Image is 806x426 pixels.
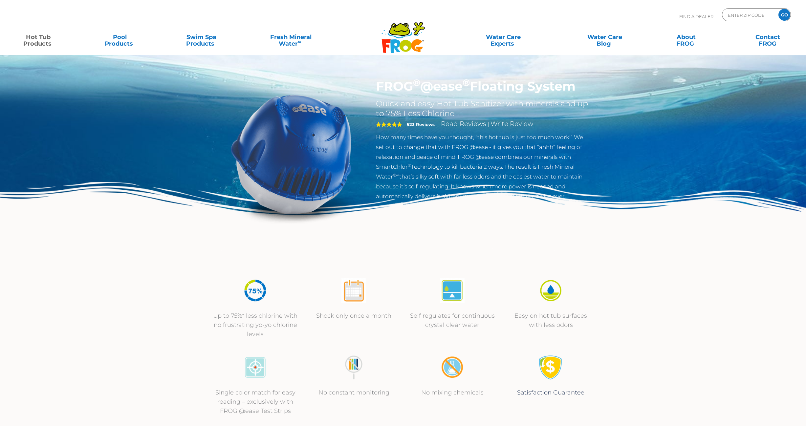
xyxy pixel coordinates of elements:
p: Easy on hot tub surfaces with less odors [508,311,594,330]
img: no-mixing1 [440,355,465,380]
sup: ∞ [298,39,301,44]
h1: FROG @ease Floating System [376,79,590,94]
a: Satisfaction Guarantee [517,389,584,396]
img: Frog Products Logo [378,13,428,53]
p: No constant monitoring [311,388,397,397]
p: Shock only once a month [311,311,397,320]
sup: ®∞ [393,173,399,178]
a: Write Review [490,120,533,128]
sup: ® [408,163,411,168]
a: PoolProducts [88,31,151,44]
a: Fresh MineralWater∞ [251,31,331,44]
p: Single color match for easy reading – exclusively with FROG @ease Test Strips [213,388,298,415]
a: Water CareExperts [452,31,555,44]
p: Find A Dealer [679,8,713,25]
img: no-constant-monitoring1 [341,355,366,380]
span: | [488,121,489,127]
img: atease-icon-shock-once [341,278,366,303]
h2: Quick and easy Hot Tub Sanitizer with minerals and up to 75% Less Chlorine [376,99,590,118]
img: icon-atease-color-match [243,355,268,380]
p: Up to 75%* less chlorine with no frustrating yo-yo chlorine levels [213,311,298,339]
sup: ® [463,77,470,88]
a: AboutFROG [654,31,718,44]
input: GO [778,9,790,21]
img: Satisfaction Guarantee Icon [538,355,563,380]
a: Read Reviews [441,120,486,128]
img: icon-atease-75percent-less [243,278,268,303]
img: hot-tub-product-atease-system.png [216,79,366,229]
a: Hot TubProducts [7,31,70,44]
a: Water CareBlog [573,31,636,44]
strong: 523 Reviews [407,122,435,127]
p: How many times have you thought, “this hot tub is just too much work!” We set out to change that ... [376,132,590,201]
p: No mixing chemicals [410,388,495,397]
a: ContactFROG [736,31,799,44]
img: atease-icon-self-regulates [440,278,465,303]
img: icon-atease-easy-on [538,278,563,303]
p: Self regulates for continuous crystal clear water [410,311,495,330]
sup: ® [413,77,420,88]
a: Swim SpaProducts [170,31,233,44]
span: 5 [376,122,402,127]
